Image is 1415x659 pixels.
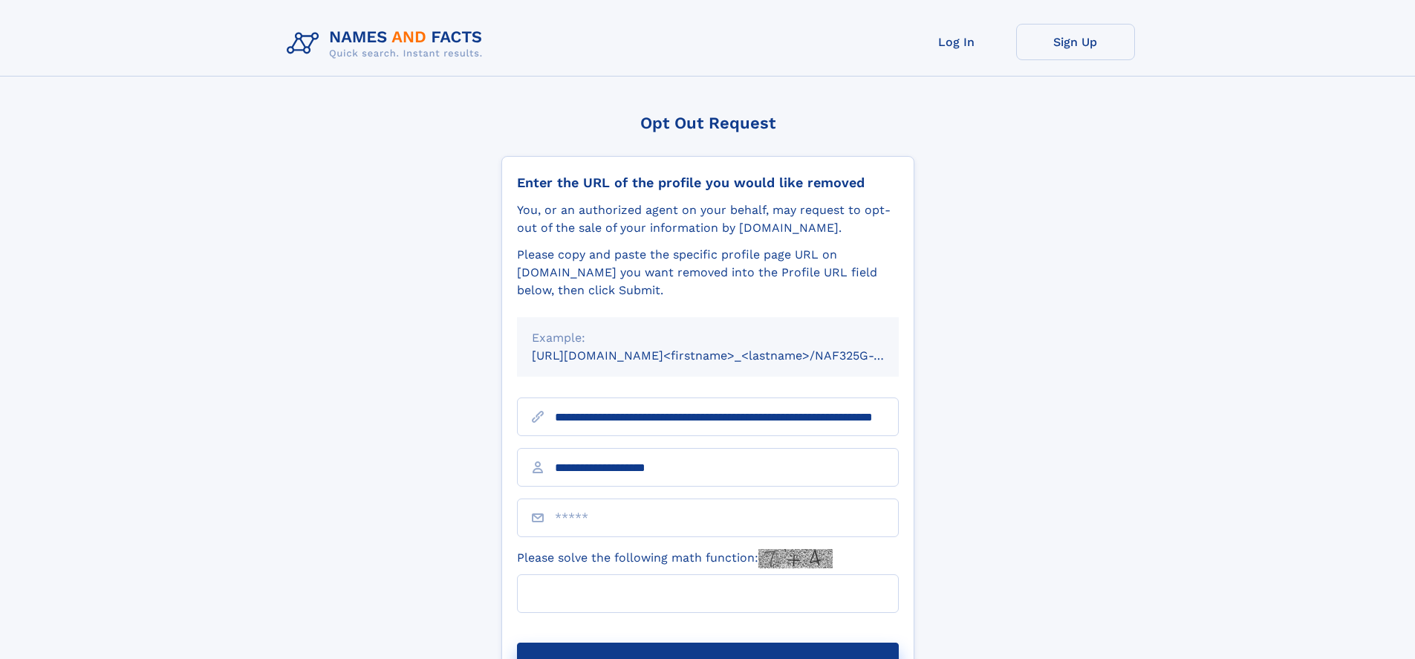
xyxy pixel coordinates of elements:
[501,114,914,132] div: Opt Out Request
[532,348,927,363] small: [URL][DOMAIN_NAME]<firstname>_<lastname>/NAF325G-xxxxxxxx
[517,246,899,299] div: Please copy and paste the specific profile page URL on [DOMAIN_NAME] you want removed into the Pr...
[517,549,833,568] label: Please solve the following math function:
[517,201,899,237] div: You, or an authorized agent on your behalf, may request to opt-out of the sale of your informatio...
[532,329,884,347] div: Example:
[1016,24,1135,60] a: Sign Up
[281,24,495,64] img: Logo Names and Facts
[897,24,1016,60] a: Log In
[517,175,899,191] div: Enter the URL of the profile you would like removed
